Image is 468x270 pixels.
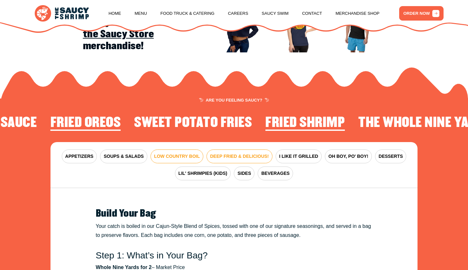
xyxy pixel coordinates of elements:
[100,149,147,163] button: SOUPS & SALADS
[135,1,147,26] a: Menu
[258,166,293,180] button: BEVERAGES
[96,222,372,240] p: Your catch is boiled in our Cajun-Style Blend of Spices, tossed with one of our signature seasoni...
[96,208,372,219] h2: Build Your Bag
[134,115,252,132] li: 4 of 4
[134,115,252,130] h2: Sweet Potato Fries
[276,149,322,163] button: I LIKE IT GRILLED
[279,153,318,160] span: I LIKE IT GRILLED
[96,265,152,270] strong: Whole Nine Yards for 2
[375,149,406,163] button: DESSERTS
[83,4,205,52] h2: Coupon code WEAREBACK gets you 15% off merchandise!
[335,1,380,26] a: Merchandise Shop
[210,153,269,160] span: DEEP FRIED & DELICIOUS!
[199,98,269,102] span: ARE YOU FEELING SAUCY?
[228,1,248,26] a: Careers
[325,149,372,163] button: OH BOY, PO' BOY!
[108,1,121,26] a: Home
[96,250,372,261] h3: Step 1: What’s in Your Bag?
[206,149,272,163] button: DEEP FRIED & DELICIOUS!
[265,115,345,130] h2: Fried Shrimp
[50,115,121,132] li: 3 of 4
[179,170,227,177] span: LIL' SHRIMPIES (KIDS)
[154,153,200,160] span: LOW COUNTRY BOIL
[50,115,121,130] h2: Fried Oreos
[234,166,254,180] button: SIDES
[151,149,203,163] button: LOW COUNTRY BOIL
[399,6,444,21] a: ORDER NOW
[379,153,403,160] span: DESSERTS
[302,1,322,26] a: Contact
[65,153,94,160] span: APPETIZERS
[104,153,143,160] span: SOUPS & SALADS
[237,170,251,177] span: SIDES
[328,153,368,160] span: OH BOY, PO' BOY!
[83,28,154,40] a: the Saucy Store
[62,149,97,163] button: APPETIZERS
[35,5,89,22] img: logo
[262,1,289,26] a: Saucy Swim
[175,166,231,180] button: LIL' SHRIMPIES (KIDS)
[265,115,345,132] li: 1 of 4
[161,1,215,26] a: Food Truck & Catering
[261,170,289,177] span: BEVERAGES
